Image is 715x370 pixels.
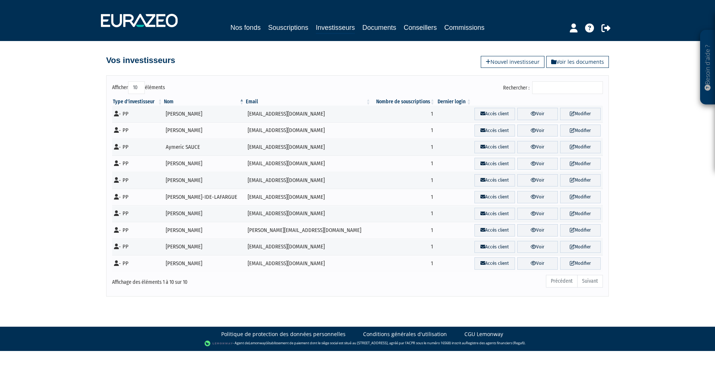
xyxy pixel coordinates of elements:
[163,98,245,106] th: Nom : activer pour trier la colonne par ordre d&eacute;croissant
[703,34,712,101] p: Besoin d'aide ?
[371,206,435,222] td: 1
[560,108,601,120] a: Modifier
[245,239,372,255] td: [EMAIL_ADDRESS][DOMAIN_NAME]
[371,156,435,172] td: 1
[245,255,372,272] td: [EMAIL_ADDRESS][DOMAIN_NAME]
[474,141,515,153] a: Accès client
[472,98,603,106] th: &nbsp;
[268,22,308,33] a: Souscriptions
[106,56,175,65] h4: Vos investisseurs
[163,122,245,139] td: [PERSON_NAME]
[560,257,601,270] a: Modifier
[112,98,163,106] th: Type d'investisseur : activer pour trier la colonne par ordre croissant
[517,241,558,253] a: Voir
[245,106,372,122] td: [EMAIL_ADDRESS][DOMAIN_NAME]
[517,141,558,153] a: Voir
[560,191,601,203] a: Modifier
[517,158,558,170] a: Voir
[560,125,601,137] a: Modifier
[560,241,601,253] a: Modifier
[163,172,245,189] td: [PERSON_NAME]
[112,255,163,272] td: - PP
[245,156,372,172] td: [EMAIL_ADDRESS][DOMAIN_NAME]
[371,98,435,106] th: Nombre de souscriptions : activer pour trier la colonne par ordre croissant
[404,22,437,33] a: Conseillers
[560,158,601,170] a: Modifier
[7,340,708,347] div: - Agent de (établissement de paiement dont le siège social est situé au [STREET_ADDRESS], agréé p...
[474,224,515,236] a: Accès client
[371,106,435,122] td: 1
[112,239,163,255] td: - PP
[474,125,515,137] a: Accès client
[444,22,484,33] a: Commissions
[112,206,163,222] td: - PP
[112,172,163,189] td: - PP
[163,206,245,222] td: [PERSON_NAME]
[249,341,266,345] a: Lemonway
[101,14,178,27] img: 1732889491-logotype_eurazeo_blanc_rvb.png
[128,81,145,94] select: Afficheréléments
[163,139,245,156] td: Aymeric SAUCE
[245,172,372,189] td: [EMAIL_ADDRESS][DOMAIN_NAME]
[474,158,515,170] a: Accès client
[112,156,163,172] td: - PP
[112,81,165,94] label: Afficher éléments
[560,208,601,220] a: Modifier
[112,106,163,122] td: - PP
[163,239,245,255] td: [PERSON_NAME]
[245,139,372,156] td: [EMAIL_ADDRESS][DOMAIN_NAME]
[316,22,355,34] a: Investisseurs
[474,191,515,203] a: Accès client
[371,222,435,239] td: 1
[112,189,163,206] td: - PP
[371,122,435,139] td: 1
[474,241,515,253] a: Accès client
[474,174,515,186] a: Accès client
[517,125,558,137] a: Voir
[517,257,558,270] a: Voir
[560,141,601,153] a: Modifier
[112,122,163,139] td: - PP
[474,208,515,220] a: Accès client
[112,274,310,286] div: Affichage des éléments 1 à 10 sur 10
[245,189,372,206] td: [EMAIL_ADDRESS][DOMAIN_NAME]
[163,189,245,206] td: [PERSON_NAME]-IDE-LAFARGUE
[517,208,558,220] a: Voir
[245,122,372,139] td: [EMAIL_ADDRESS][DOMAIN_NAME]
[163,106,245,122] td: [PERSON_NAME]
[466,341,525,345] a: Registre des agents financiers (Regafi)
[560,224,601,236] a: Modifier
[362,22,396,33] a: Documents
[474,108,515,120] a: Accès client
[503,81,603,94] label: Rechercher :
[481,56,544,68] a: Nouvel investisseur
[517,174,558,186] a: Voir
[532,81,603,94] input: Rechercher :
[371,139,435,156] td: 1
[371,255,435,272] td: 1
[163,255,245,272] td: [PERSON_NAME]
[436,98,472,106] th: Dernier login : activer pour trier la colonne par ordre croissant
[371,239,435,255] td: 1
[474,257,515,270] a: Accès client
[112,139,163,156] td: - PP
[517,224,558,236] a: Voir
[204,340,233,347] img: logo-lemonway.png
[231,22,261,33] a: Nos fonds
[221,330,346,338] a: Politique de protection des données personnelles
[112,222,163,239] td: - PP
[371,172,435,189] td: 1
[464,330,503,338] a: CGU Lemonway
[245,222,372,239] td: [PERSON_NAME][EMAIL_ADDRESS][DOMAIN_NAME]
[517,108,558,120] a: Voir
[546,56,609,68] a: Voir les documents
[371,189,435,206] td: 1
[163,222,245,239] td: [PERSON_NAME]
[363,330,447,338] a: Conditions générales d'utilisation
[245,206,372,222] td: [EMAIL_ADDRESS][DOMAIN_NAME]
[245,98,372,106] th: Email : activer pour trier la colonne par ordre croissant
[560,174,601,186] a: Modifier
[517,191,558,203] a: Voir
[163,156,245,172] td: [PERSON_NAME]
